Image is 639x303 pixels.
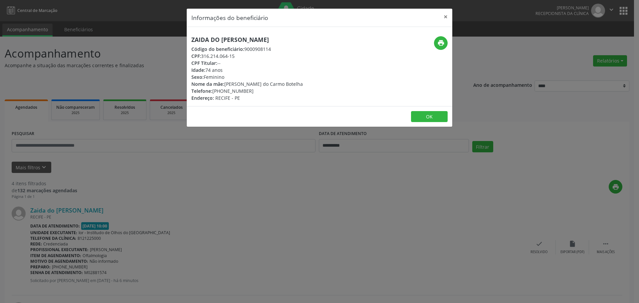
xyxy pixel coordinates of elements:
[191,36,303,43] h5: Zaida do [PERSON_NAME]
[191,87,303,94] div: [PHONE_NUMBER]
[191,60,217,66] span: CPF Titular:
[191,81,224,87] span: Nome da mãe:
[434,36,448,50] button: print
[191,13,268,22] h5: Informações do beneficiário
[411,111,448,122] button: OK
[191,74,303,80] div: Feminino
[191,46,303,53] div: 9000908114
[191,67,205,73] span: Idade:
[191,74,204,80] span: Sexo:
[191,88,212,94] span: Telefone:
[191,95,214,101] span: Endereço:
[437,39,445,47] i: print
[191,53,303,60] div: 316.214.064-15
[215,95,240,101] span: RECIFE - PE
[191,60,303,67] div: --
[191,67,303,74] div: 74 anos
[191,80,303,87] div: [PERSON_NAME] do Carmo Botelha
[191,46,244,52] span: Código do beneficiário:
[439,9,452,25] button: Close
[191,53,201,59] span: CPF:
